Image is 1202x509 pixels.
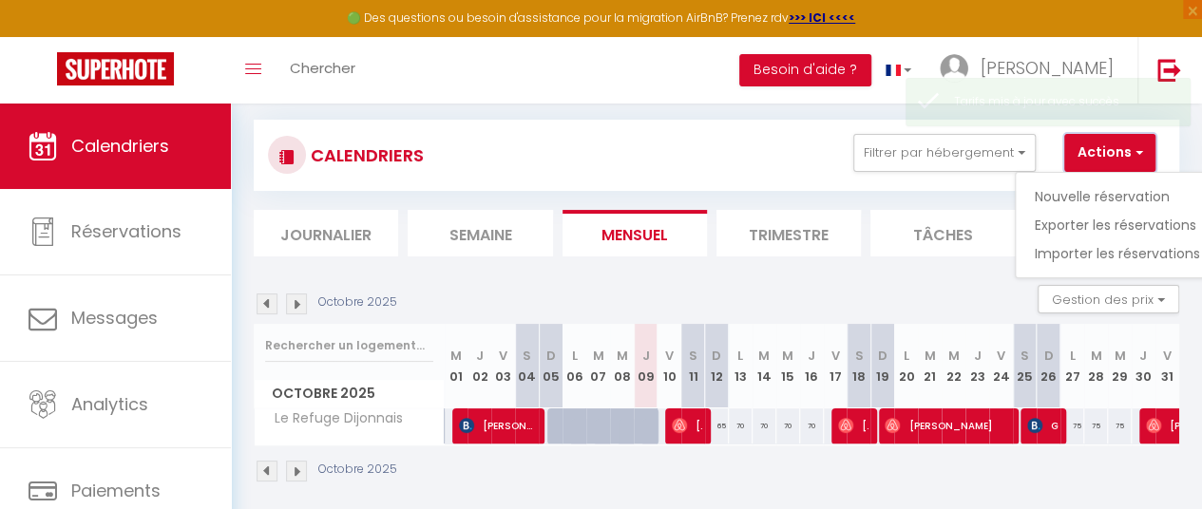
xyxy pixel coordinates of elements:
th: 22 [942,324,965,408]
th: 27 [1060,324,1084,408]
th: 20 [894,324,918,408]
th: 07 [586,324,610,408]
abbr: S [854,347,863,365]
th: 09 [634,324,658,408]
th: 05 [539,324,563,408]
abbr: M [1090,347,1101,365]
abbr: J [974,347,982,365]
abbr: L [572,347,578,365]
button: Filtrer par hébergement [853,134,1036,172]
a: Importer les réservations [1035,239,1200,268]
th: 29 [1108,324,1132,408]
input: Rechercher un logement... [265,329,433,363]
abbr: M [1114,347,1125,365]
abbr: V [499,347,507,365]
th: 11 [681,324,705,408]
abbr: M [617,347,628,365]
abbr: J [641,347,649,365]
th: 15 [776,324,800,408]
th: 19 [870,324,894,408]
th: 01 [445,324,468,408]
abbr: S [1021,347,1029,365]
abbr: V [830,347,839,365]
abbr: D [1043,347,1053,365]
span: Guarnuto [PERSON_NAME] [1027,407,1058,443]
abbr: D [878,347,887,365]
button: Gestion des prix [1038,285,1179,313]
div: 70 [776,408,800,443]
div: 70 [753,408,776,443]
a: Exporter les réservations [1035,211,1200,239]
a: Nouvelle réservation [1035,182,1200,211]
abbr: S [523,347,531,365]
div: 70 [800,408,824,443]
li: Semaine [408,210,552,256]
li: Journalier [254,210,398,256]
span: Octobre 2025 [255,380,444,407]
th: 10 [658,324,681,408]
th: 30 [1132,324,1155,408]
abbr: L [904,347,909,365]
abbr: M [758,347,770,365]
abbr: V [997,347,1005,365]
th: 13 [729,324,753,408]
span: Le Refuge Dijonnais [258,408,408,429]
abbr: L [1069,347,1075,365]
th: 25 [1013,324,1037,408]
span: Chercher [290,58,355,78]
abbr: V [665,347,674,365]
img: ... [940,54,968,83]
span: Paiements [71,479,161,502]
div: 75 [1084,408,1108,443]
span: Réservations [71,219,181,243]
a: >>> ICI <<<< [789,9,855,26]
abbr: J [1139,347,1147,365]
img: logout [1157,58,1181,82]
a: ... [PERSON_NAME] [925,37,1137,104]
div: 65 [705,408,729,443]
p: Octobre 2025 [318,293,397,311]
img: Super Booking [57,52,174,85]
th: 17 [824,324,848,408]
span: [PERSON_NAME] [838,407,868,443]
th: 18 [847,324,870,408]
abbr: M [593,347,604,365]
div: 75 [1060,408,1084,443]
span: [PERSON_NAME] [459,407,535,443]
button: Besoin d'aide ? [739,54,871,86]
abbr: M [925,347,936,365]
th: 14 [753,324,776,408]
span: [PERSON_NAME] [885,407,1006,443]
span: Calendriers [71,134,169,158]
th: 28 [1084,324,1108,408]
abbr: V [1163,347,1172,365]
th: 03 [491,324,515,408]
th: 31 [1155,324,1179,408]
div: 75 [1108,408,1132,443]
abbr: M [450,347,462,365]
th: 12 [705,324,729,408]
div: Tarifs mis à jour avec succès [954,93,1171,111]
th: 16 [800,324,824,408]
span: [PERSON_NAME] [672,407,702,443]
abbr: M [948,347,960,365]
abbr: L [737,347,743,365]
th: 26 [1037,324,1060,408]
abbr: D [712,347,721,365]
span: Analytics [71,392,148,416]
p: Octobre 2025 [318,461,397,479]
abbr: J [808,347,815,365]
h3: CALENDRIERS [306,134,424,177]
th: 23 [965,324,989,408]
button: Actions [1064,134,1155,172]
abbr: M [782,347,793,365]
th: 06 [563,324,586,408]
li: Trimestre [716,210,861,256]
a: Chercher [276,37,370,104]
abbr: D [546,347,556,365]
th: 02 [467,324,491,408]
li: Mensuel [563,210,707,256]
div: 70 [729,408,753,443]
abbr: S [689,347,697,365]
